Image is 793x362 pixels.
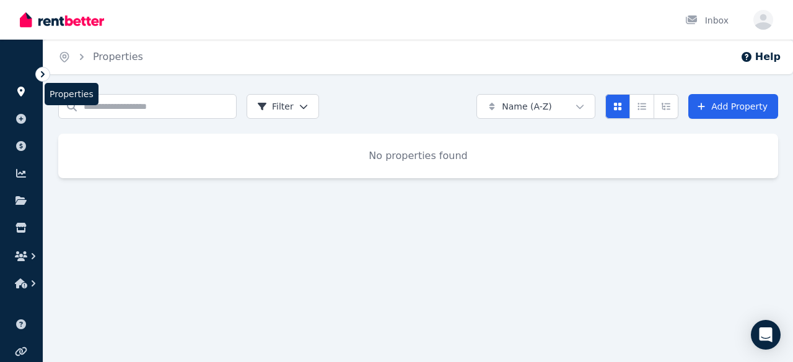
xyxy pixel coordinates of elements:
[654,94,678,119] button: Expanded list view
[605,94,678,119] div: View options
[20,11,104,29] img: RentBetter
[73,149,763,163] p: No properties found
[476,94,595,119] button: Name (A-Z)
[502,100,552,113] span: Name (A-Z)
[685,14,729,27] div: Inbox
[688,94,778,119] a: Add Property
[740,50,781,64] button: Help
[257,100,294,113] span: Filter
[605,94,630,119] button: Card view
[43,40,158,74] nav: Breadcrumb
[247,94,319,119] button: Filter
[751,320,781,350] div: Open Intercom Messenger
[45,83,99,105] span: Properties
[93,51,143,62] a: Properties
[629,94,654,119] button: Compact list view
